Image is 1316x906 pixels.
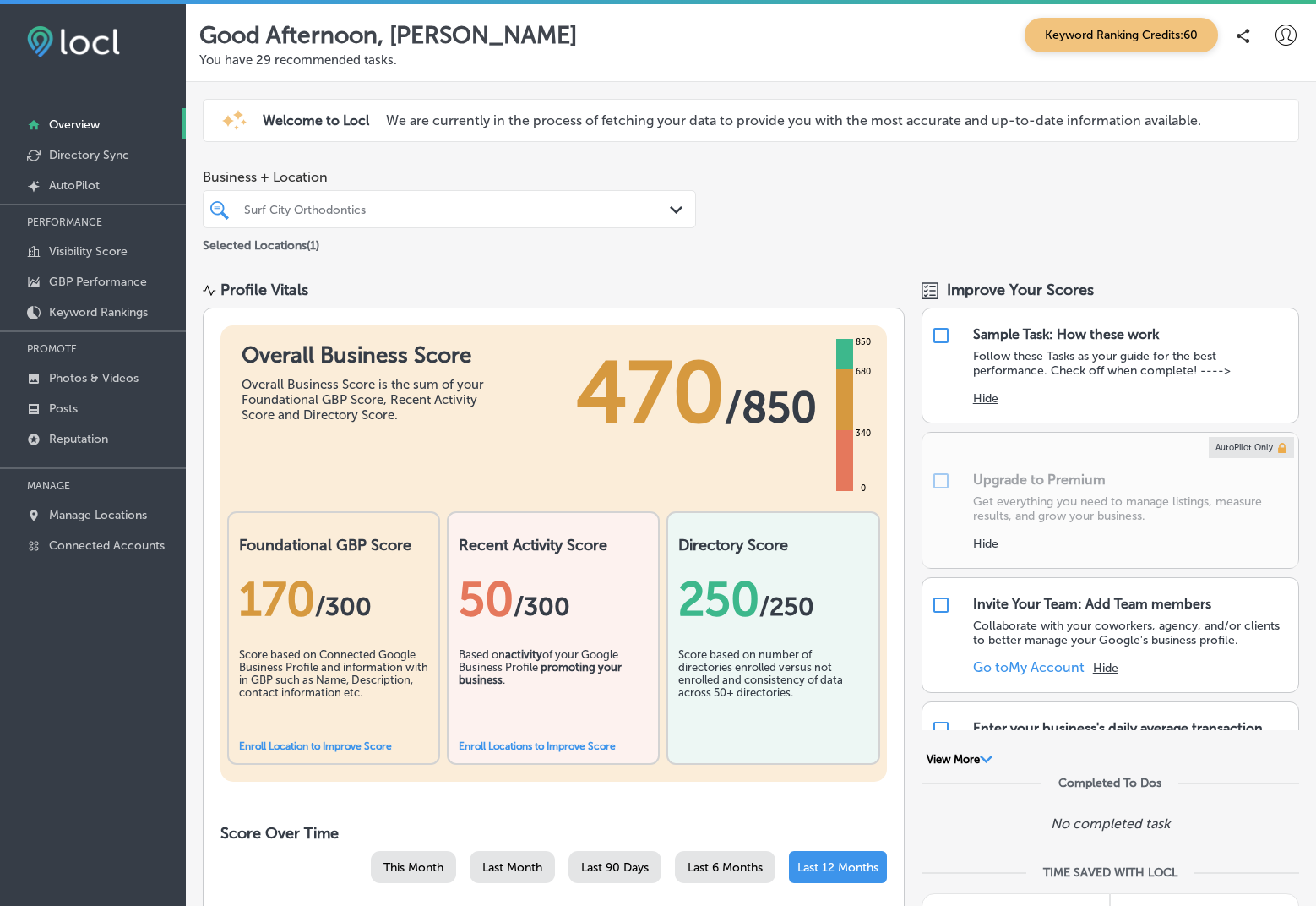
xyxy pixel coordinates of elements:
[386,112,1201,128] p: We are currently in the process of fetching your data to provide you with the most accurate and u...
[263,112,369,128] span: Welcome to Locl
[459,648,648,733] div: Based on of your Google Business Profile .
[315,592,372,622] span: / 300
[852,427,874,440] div: 340
[459,571,648,627] div: 50
[49,401,78,416] p: Posts
[973,349,1290,378] p: Follow these Tasks as your guide for the best performance. Check off when complete! ---->
[973,326,1159,342] div: Sample Task: How these work
[678,536,867,554] h2: Directory Score
[688,860,763,875] span: Last 6 Months
[242,377,495,423] div: Overall Business Score is the sum of your Foundational GBP Score, Recent Activity Score and Direc...
[947,281,1094,299] span: Improve Your Scores
[199,21,577,49] p: Good Afternoon, [PERSON_NAME]
[239,648,428,733] div: Score based on Connected Google Business Profile and information with in GBP such as Name, Descri...
[459,661,622,686] b: promoting your business
[27,26,120,57] img: fda3e92497d09a02dc62c9cd864e3231.png
[49,432,108,446] p: Reputation
[576,342,725,444] span: 470
[1025,18,1218,52] span: Keyword Ranking Credits: 60
[239,536,428,554] h2: Foundational GBP Score
[1058,776,1161,790] div: Completed To Dos
[239,571,428,627] div: 170
[199,52,1302,68] p: You have 29 recommended tasks.
[973,659,1085,675] a: Go toMy Account
[49,305,148,319] p: Keyword Rankings
[49,244,128,259] p: Visibility Score
[759,592,814,622] span: /250
[220,824,887,843] h2: Score Over Time
[973,391,998,406] button: Hide
[242,342,495,368] h1: Overall Business Score
[49,117,100,132] p: Overview
[49,178,100,193] p: AutoPilot
[49,148,129,162] p: Directory Sync
[973,720,1290,752] div: Enter your business's daily average transaction value
[482,860,542,875] span: Last Month
[973,619,1290,647] p: Collaborate with your coworkers, agency, and/or clients to better manage your Google's business p...
[49,538,165,553] p: Connected Accounts
[857,482,869,495] div: 0
[1051,816,1170,832] p: No completed task
[459,536,648,554] h2: Recent Activity Score
[797,860,878,875] span: Last 12 Months
[459,740,616,752] a: Enroll Locations to Improve Score
[383,860,443,875] span: This Month
[514,592,570,622] span: /300
[922,752,998,767] button: View More
[244,202,672,216] div: Surf City Orthodontics
[678,571,867,627] div: 250
[973,596,1211,612] div: Invite Your Team: Add Team members
[49,371,139,385] p: Photos & Videos
[49,275,147,289] p: GBP Performance
[220,281,308,299] div: Profile Vitals
[203,232,319,253] p: Selected Locations ( 1 )
[581,860,649,875] span: Last 90 Days
[973,537,998,551] button: Hide
[1043,865,1177,880] div: TIME SAVED WITH LOCL
[239,740,392,752] a: Enroll Location to Improve Score
[1093,661,1118,675] button: Hide
[49,508,147,522] p: Manage Locations
[852,365,874,379] div: 680
[505,648,542,661] b: activity
[725,382,817,433] span: / 850
[678,648,867,733] div: Score based on number of directories enrolled versus not enrolled and consistency of data across ...
[203,169,696,185] span: Business + Location
[852,336,874,349] div: 850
